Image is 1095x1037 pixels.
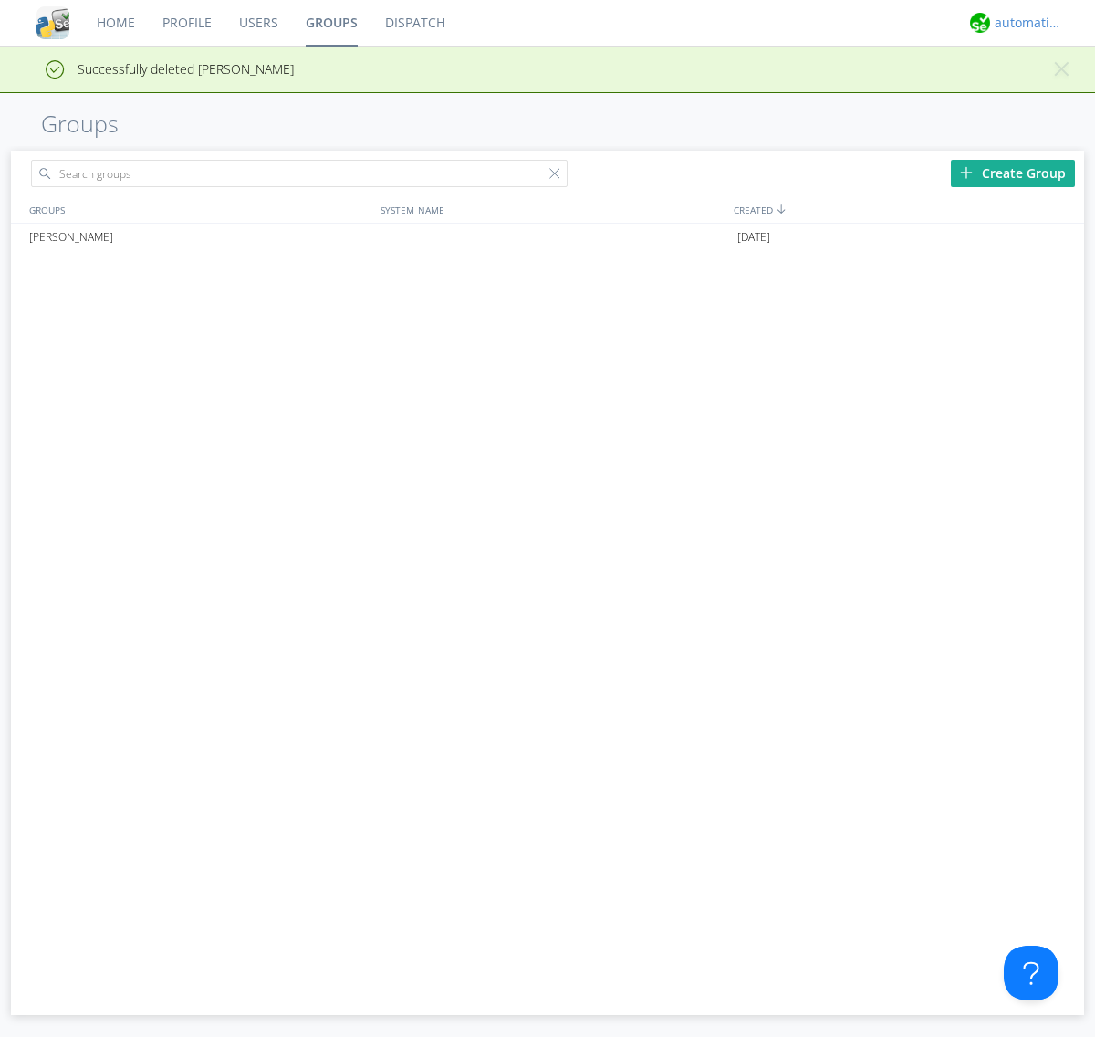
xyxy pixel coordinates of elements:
[11,224,1084,251] a: [PERSON_NAME][DATE]
[1004,946,1058,1000] iframe: Toggle Customer Support
[14,60,294,78] span: Successfully deleted [PERSON_NAME]
[36,6,69,39] img: cddb5a64eb264b2086981ab96f4c1ba7
[737,224,770,251] span: [DATE]
[951,160,1075,187] div: Create Group
[960,166,973,179] img: plus.svg
[729,196,1084,223] div: CREATED
[376,196,729,223] div: SYSTEM_NAME
[31,160,568,187] input: Search groups
[25,196,371,223] div: GROUPS
[25,224,376,251] div: [PERSON_NAME]
[995,14,1063,32] div: automation+atlas
[970,13,990,33] img: d2d01cd9b4174d08988066c6d424eccd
